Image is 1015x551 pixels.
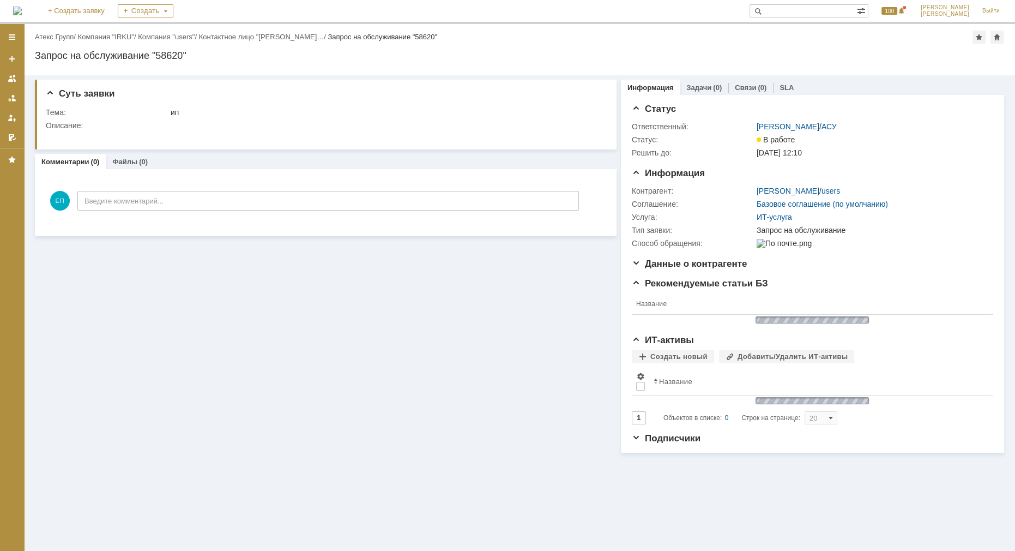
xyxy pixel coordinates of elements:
div: (0) [139,158,148,166]
div: Тип заявки: [632,226,754,235]
div: / [757,187,840,195]
a: Файлы [112,158,137,166]
div: / [35,33,78,41]
span: [DATE] 12:10 [757,148,802,157]
a: [PERSON_NAME] [757,122,819,131]
img: logo [13,7,22,15]
div: Название [659,378,692,386]
div: Соглашение: [632,200,754,208]
a: Атекс Групп [35,33,74,41]
div: Запрос на обслуживание "58620" [35,50,1004,61]
i: Строк на странице: [663,411,800,424]
span: 100 [881,7,897,15]
div: Запрос на обслуживание "58620" [328,33,437,41]
a: Связи [735,83,756,92]
a: Комментарии [41,158,89,166]
div: Описание: [46,121,602,130]
div: Решить до: [632,148,754,157]
a: SLA [780,83,794,92]
span: В работе [757,135,795,144]
span: Статус [632,104,676,114]
span: Суть заявки [46,88,114,99]
th: Название [632,294,984,315]
th: Название [649,368,984,396]
span: Данные о контрагенте [632,259,747,269]
div: (0) [758,83,766,92]
a: АСУ [821,122,837,131]
a: Базовое соглашение (по умолчанию) [757,200,888,208]
a: ИТ-услуга [757,213,792,221]
div: / [757,122,837,131]
div: / [199,33,328,41]
div: / [138,33,198,41]
span: ИТ-активы [632,335,694,345]
a: Компания "IRKU" [78,33,134,41]
a: Перейти на домашнюю страницу [13,7,22,15]
span: Подписчики [632,433,700,444]
a: Информация [627,83,673,92]
div: Сделать домашней страницей [990,31,1004,44]
a: Задачи [686,83,711,92]
div: Статус: [632,135,754,144]
div: Добавить в избранное [972,31,986,44]
div: Ответственный: [632,122,754,131]
span: [PERSON_NAME] [921,11,969,17]
div: (0) [713,83,722,92]
div: 0 [725,411,729,424]
a: [PERSON_NAME] [757,187,819,195]
span: Информация [632,168,705,178]
span: [PERSON_NAME] [921,4,969,11]
div: Способ обращения: [632,239,754,248]
a: users [821,187,840,195]
img: wJIQAAOwAAAAAAAAAAAA== [752,396,872,406]
span: Настройки [636,372,645,381]
div: Тема: [46,108,168,117]
span: Объектов в списке: [663,414,722,422]
a: Компания "users" [138,33,195,41]
span: Расширенный поиск [857,5,868,15]
img: По почте.png [757,239,812,248]
div: (0) [91,158,100,166]
div: / [78,33,138,41]
div: ип [171,108,600,117]
span: Рекомендуемые статьи БЗ [632,278,768,289]
div: Создать [118,4,173,17]
div: Услуга: [632,213,754,221]
span: ЕП [50,191,70,211]
img: wJIQAAOwAAAAAAAAAAAA== [752,315,872,325]
div: Контрагент: [632,187,754,195]
a: Контактное лицо "[PERSON_NAME]… [199,33,324,41]
div: Запрос на обслуживание [757,226,988,235]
